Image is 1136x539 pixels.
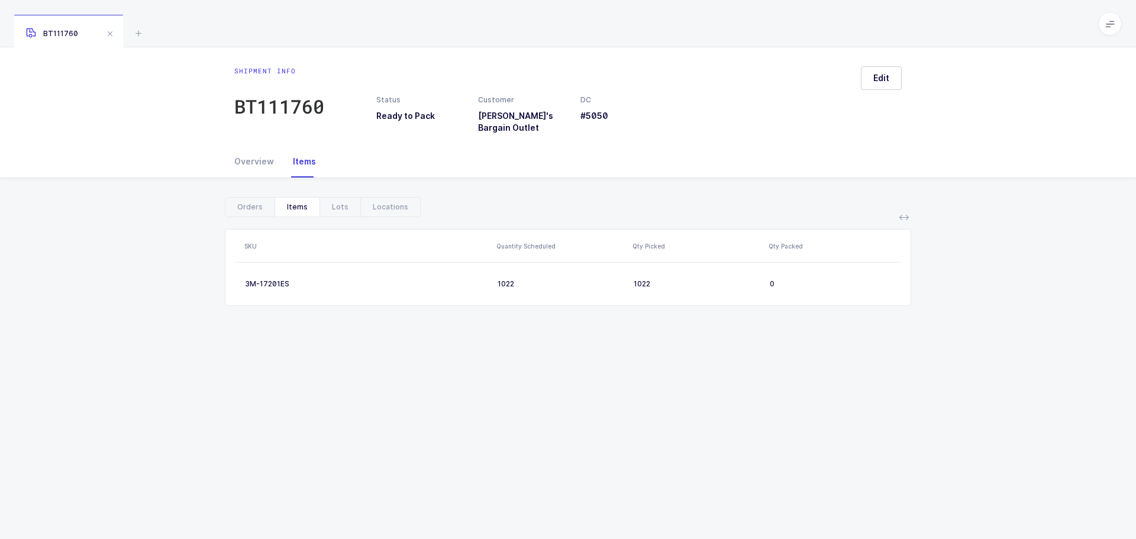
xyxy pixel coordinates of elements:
[245,279,488,289] div: 3M-17201ES
[283,146,316,177] div: Items
[319,198,360,217] div: Lots
[580,95,668,105] div: DC
[26,29,78,38] span: BT111760
[634,279,760,289] div: 1022
[478,95,566,105] div: Customer
[632,241,761,251] div: Qty Picked
[244,241,489,251] div: SKU
[478,110,566,134] h3: [PERSON_NAME]'s Bargain Outlet
[861,66,902,90] button: Edit
[873,72,889,84] span: Edit
[498,279,624,289] div: 1022
[376,110,464,122] h3: Ready to Pack
[580,110,668,122] h3: #5050
[376,95,464,105] div: Status
[275,198,319,217] div: Items
[225,198,275,217] div: Orders
[234,146,283,177] div: Overview
[234,66,324,76] div: Shipment info
[496,241,625,251] div: Quantity Scheduled
[360,198,420,217] div: Locations
[769,241,898,251] div: Qty Packed
[770,279,891,289] div: 0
